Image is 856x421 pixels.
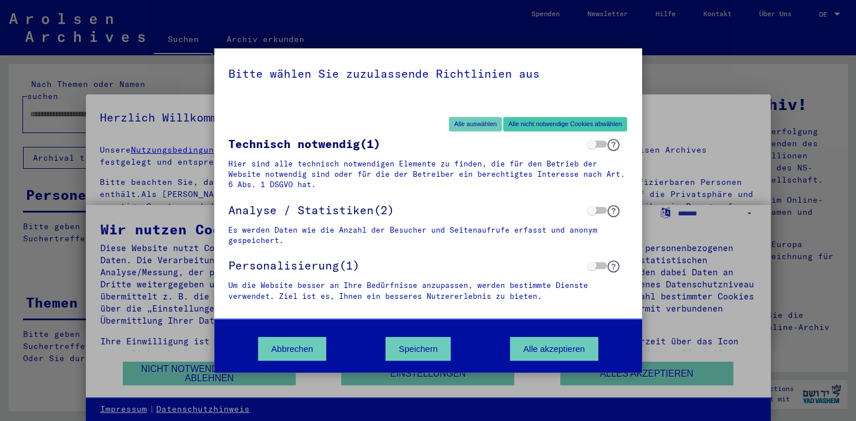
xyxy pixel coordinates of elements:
button: Abbrechen [258,337,327,361]
button: ? [608,139,620,151]
div: Es werden Daten wie die Anzahl der Besucher und Seitenaufrufe erfasst und anonym gespeichert. [228,225,628,246]
span: (1) [228,258,360,274]
button: Alle nicht notwendige Cookies abwählen [503,117,627,131]
button: Speichern [386,337,451,361]
div: Um die Website besser an Ihre Bedürfnisse anzupassen, werden bestimmte Dienste verwendet. Ziel is... [228,280,628,302]
div: Hier sind alle technisch notwendigen Elemente zu finden, die für den Betrieb der Website notwendi... [228,158,628,190]
button: ? [608,205,620,217]
button: Alle akzeptieren [510,337,598,361]
span: Personalisierung [228,259,339,273]
span: (2) [228,202,394,218]
button: ? [608,261,620,273]
div: Bitte wählen Sie zuzulassende Richtlinien aus [228,66,628,82]
span: Analyse / Statistiken [228,203,374,217]
button: Alle auswählen [449,117,502,131]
